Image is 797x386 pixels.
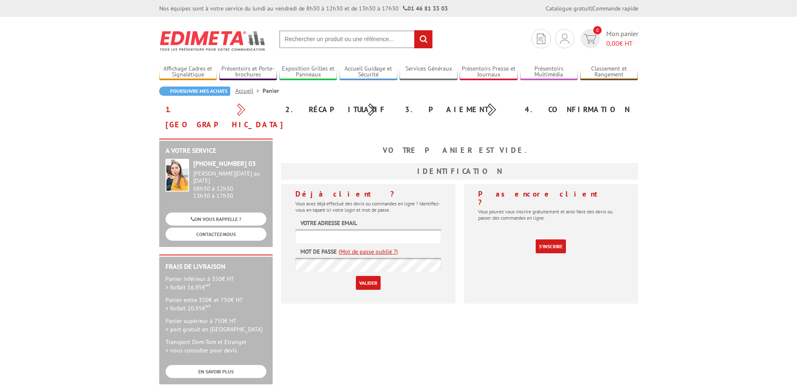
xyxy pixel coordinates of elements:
span: 0,00 [606,39,619,47]
h2: A votre service [166,147,266,155]
img: Edimeta [159,25,266,56]
input: rechercher [414,30,432,48]
a: S'inscrire [536,239,566,253]
div: | [546,4,638,13]
img: widget-service.jpg [166,159,189,192]
div: 2. Récapitulatif [279,102,399,117]
strong: 01 46 81 33 03 [403,5,448,12]
a: EN SAVOIR PLUS [166,365,266,378]
span: > forfait 16.95€ [166,284,211,291]
h4: Pas encore client ? [478,190,624,207]
a: devis rapide 0 Mon panier 0,00€ HT [579,29,638,48]
a: Services Généraux [400,65,458,79]
div: 08h30 à 12h30 13h30 à 17h30 [193,170,266,199]
a: Affichage Cadres et Signalétique [159,65,217,79]
a: Poursuivre mes achats [159,87,230,96]
div: 4. Confirmation [518,102,638,117]
div: 1. [GEOGRAPHIC_DATA] [159,102,279,132]
img: devis rapide [537,34,545,44]
a: Accueil Guidage et Sécurité [339,65,397,79]
a: CONTACTEZ-NOUS [166,228,266,241]
label: Votre adresse email [300,219,357,227]
img: devis rapide [560,34,569,44]
a: Présentoirs Multimédia [520,65,578,79]
div: 3. Paiement [399,102,518,117]
span: Mon panier [606,29,638,48]
input: Rechercher un produit ou une référence... [279,30,433,48]
sup: HT [205,282,211,288]
p: Transport Dom-Tom et Etranger [166,338,266,354]
p: Panier supérieur à 750€ HT [166,317,266,333]
img: devis rapide [584,34,596,44]
a: Accueil [235,87,263,95]
label: Mot de passe [300,247,337,256]
h2: Frais de Livraison [166,263,266,270]
sup: HT [205,303,211,309]
a: Exposition Grilles et Panneaux [279,65,337,79]
a: (Mot de passe oublié ?) [339,247,398,256]
a: Catalogue gratuit [546,5,591,12]
div: [PERSON_NAME][DATE] au [DATE] [193,170,266,184]
p: Panier entre 350€ et 750€ HT [166,296,266,312]
a: Présentoirs et Porte-brochures [219,65,277,79]
p: Vous pouvez vous inscrire gratuitement et ainsi faire des devis ou passer des commandes en ligne. [478,208,624,221]
div: Nos équipes sont à votre service du lundi au vendredi de 8h30 à 12h30 et de 13h30 à 17h30 [159,4,448,13]
span: > forfait 20.95€ [166,305,211,312]
h4: Déjà client ? [295,190,441,198]
input: Valider [356,276,381,290]
span: > nous consulter pour devis [166,347,237,354]
h3: Identification [281,163,638,180]
span: € HT [606,39,638,48]
a: Présentoirs Presse et Journaux [460,65,518,79]
b: Votre panier est vide. [383,145,537,155]
span: 0 [593,26,602,34]
p: Panier inférieur à 350€ HT [166,275,266,291]
a: Commande rapide [592,5,638,12]
a: Classement et Rangement [580,65,638,79]
span: > port gratuit en [GEOGRAPHIC_DATA] [166,326,263,333]
li: Panier [263,87,279,95]
p: Vous avez déjà effectué des devis ou commandes en ligne ? Identifiez-vous en tapant ici votre log... [295,200,441,213]
strong: [PHONE_NUMBER] 03 [193,159,256,168]
a: ON VOUS RAPPELLE ? [166,213,266,226]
